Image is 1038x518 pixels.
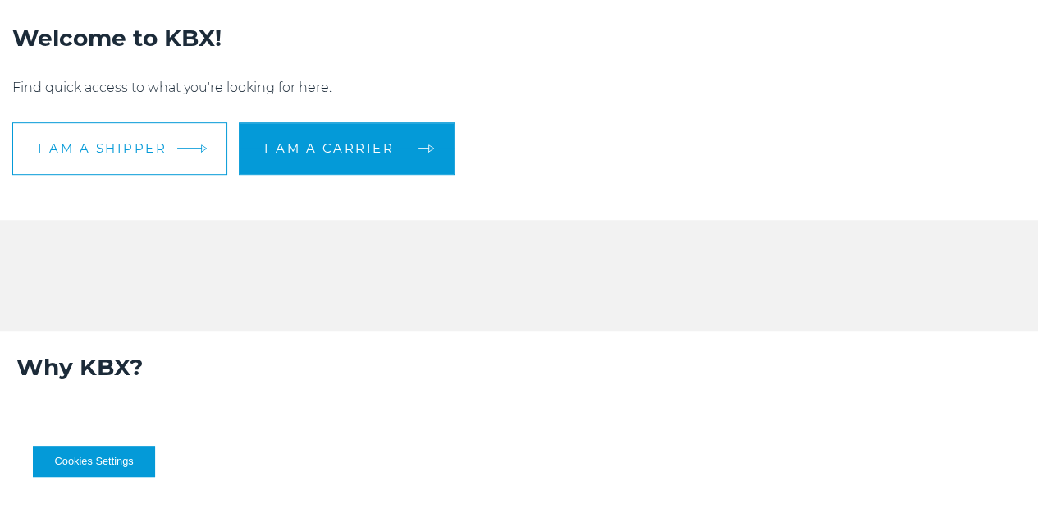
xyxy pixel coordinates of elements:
span: I am a shipper [38,142,167,154]
button: Cookies Settings [33,446,155,477]
a: I am a shipper arrow arrow [12,122,227,175]
h2: Why KBX? [16,351,1022,383]
a: I am a carrier arrow arrow [239,122,455,175]
p: Find quick access to what you're looking for here. [12,78,1026,98]
img: arrow [201,144,208,153]
h2: Welcome to KBX! [12,22,1026,53]
span: I am a carrier [264,142,394,154]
